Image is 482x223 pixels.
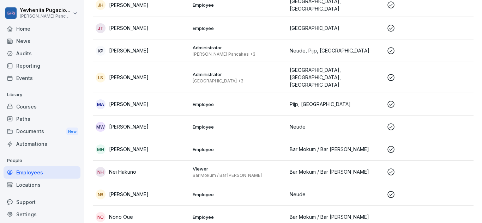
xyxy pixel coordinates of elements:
p: Bar Mokum / Bar [PERSON_NAME] [290,213,381,221]
a: Employees [4,166,80,179]
div: Support [4,196,80,208]
p: Administrator [193,44,284,51]
p: Bar Mokum / Bar [PERSON_NAME] [193,173,284,178]
a: News [4,35,80,47]
p: Bar Mokum / Bar [PERSON_NAME] [290,168,381,175]
p: Nono Oue [109,213,133,221]
a: Home [4,23,80,35]
p: Employee [193,25,284,31]
div: Documents [4,125,80,138]
p: Bar Mokum / Bar [PERSON_NAME] [290,145,381,153]
p: [PERSON_NAME] Pancakes [20,14,71,19]
div: New [66,128,78,136]
p: Nei Hakuno [109,168,136,175]
p: People [4,155,80,166]
a: Courses [4,100,80,113]
p: Neude [290,123,381,130]
p: Neude [290,191,381,198]
div: NH [96,167,106,177]
a: Events [4,72,80,84]
a: DocumentsNew [4,125,80,138]
p: [GEOGRAPHIC_DATA], [GEOGRAPHIC_DATA], [GEOGRAPHIC_DATA] [290,66,381,88]
p: Pijp, [GEOGRAPHIC_DATA] [290,100,381,108]
div: MW [96,122,106,132]
p: [PERSON_NAME] [109,1,149,9]
p: Yevheniia Pugaciova [20,7,71,13]
p: [PERSON_NAME] [109,100,149,108]
p: [PERSON_NAME] [109,191,149,198]
a: Reporting [4,60,80,72]
p: Employee [193,2,284,8]
p: Employee [193,191,284,198]
p: Employee [193,146,284,153]
div: NB [96,190,106,199]
div: MA [96,99,106,109]
div: LS [96,73,106,82]
p: [PERSON_NAME] [109,123,149,130]
a: Paths [4,113,80,125]
p: [GEOGRAPHIC_DATA] [290,24,381,32]
div: KP [96,46,106,56]
p: Viewer [193,166,284,172]
a: Settings [4,208,80,221]
a: Locations [4,179,80,191]
p: Administrator [193,71,284,78]
p: [GEOGRAPHIC_DATA] +3 [193,78,284,84]
p: Employee [193,124,284,130]
p: [PERSON_NAME] [109,74,149,81]
p: [PERSON_NAME] [109,47,149,54]
div: NO [96,212,106,222]
p: Library [4,89,80,100]
p: [PERSON_NAME] [109,24,149,32]
div: MH [96,144,106,154]
a: Automations [4,138,80,150]
p: Employee [193,101,284,107]
p: [PERSON_NAME] [109,145,149,153]
p: [PERSON_NAME] Pancakes +3 [193,51,284,57]
p: Neude, Pijp, [GEOGRAPHIC_DATA] [290,47,381,54]
div: JT [96,23,106,33]
a: Audits [4,47,80,60]
p: Employee [193,214,284,220]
